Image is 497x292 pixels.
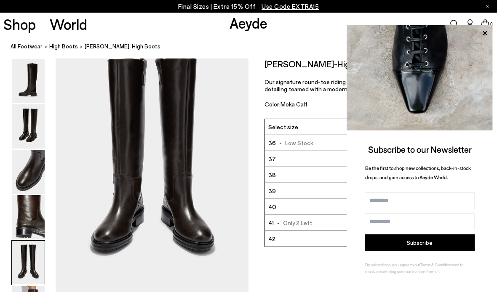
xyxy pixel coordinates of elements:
[420,262,453,267] a: Terms & Conditions
[268,186,276,196] span: 39
[347,25,493,130] img: ca3f721fb6ff708a270709c41d776025.jpg
[12,150,45,194] img: Henry Knee-High Boots - Image 3
[268,234,275,244] span: 42
[265,101,445,110] div: Color:
[11,42,43,51] a: All Footwear
[268,170,276,180] span: 38
[178,1,319,12] p: Final Sizes | Extra 15% Off
[365,234,475,251] button: Subscribe
[268,138,276,148] span: 36
[268,154,276,164] span: 37
[481,19,489,29] a: 0
[12,195,45,239] img: Henry Knee-High Boots - Image 4
[85,42,160,51] span: [PERSON_NAME]-High Boots
[49,42,78,51] a: High Boots
[365,262,420,267] span: By subscribing, you agree to our
[265,78,481,93] p: Our signature round-toe riding boot, [PERSON_NAME] showcases traditional detailing teamed with a ...
[3,17,36,32] a: Shop
[365,165,471,181] span: Be the first to shop new collections, back-in-stock drops, and gain access to Aeyde World.
[274,218,312,228] span: Only 2 Left
[262,3,319,10] span: Navigate to /collections/ss25-final-sizes
[276,139,285,146] span: -
[50,17,87,32] a: World
[368,144,472,154] span: Subscribe to our Newsletter
[230,14,267,32] a: Aeyde
[268,122,298,131] span: Select size
[276,138,313,148] span: Low Stock
[12,241,45,285] img: Henry Knee-High Boots - Image 5
[11,35,497,58] nav: breadcrumb
[268,218,274,228] span: 41
[489,22,494,27] span: 0
[268,202,276,212] span: 40
[274,219,283,226] span: -
[12,59,45,103] img: Henry Knee-High Boots - Image 1
[265,58,379,69] h2: [PERSON_NAME]-High Boots
[49,43,78,50] span: High Boots
[12,104,45,149] img: Henry Knee-High Boots - Image 2
[281,101,307,108] span: Moka Calf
